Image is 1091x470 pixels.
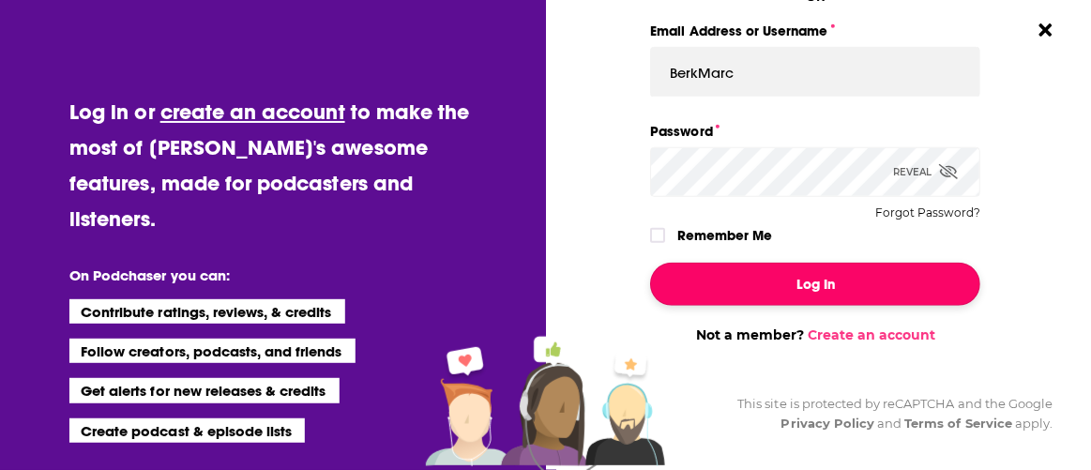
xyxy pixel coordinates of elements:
input: Email Address or Username [650,47,980,98]
label: Email Address or Username [650,19,980,43]
div: Not a member? [650,326,980,343]
div: Reveal [893,147,958,197]
button: Close Button [1028,12,1064,48]
a: Privacy Policy [781,416,875,431]
li: Get alerts for new releases & credits [69,378,339,402]
li: On Podchaser you can: [69,266,445,284]
li: Create podcast & episode lists [69,418,305,443]
li: Contribute ratings, reviews, & credits [69,299,345,324]
button: Forgot Password? [875,206,980,220]
a: Create an account [808,326,935,343]
label: Remember Me [677,223,772,248]
a: Terms of Service [904,416,1012,431]
li: Follow creators, podcasts, and friends [69,339,356,363]
div: This site is protected by reCAPTCHA and the Google and apply. [722,394,1053,433]
label: Password [650,119,980,144]
a: create an account [160,99,345,125]
button: Log In [650,263,980,306]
